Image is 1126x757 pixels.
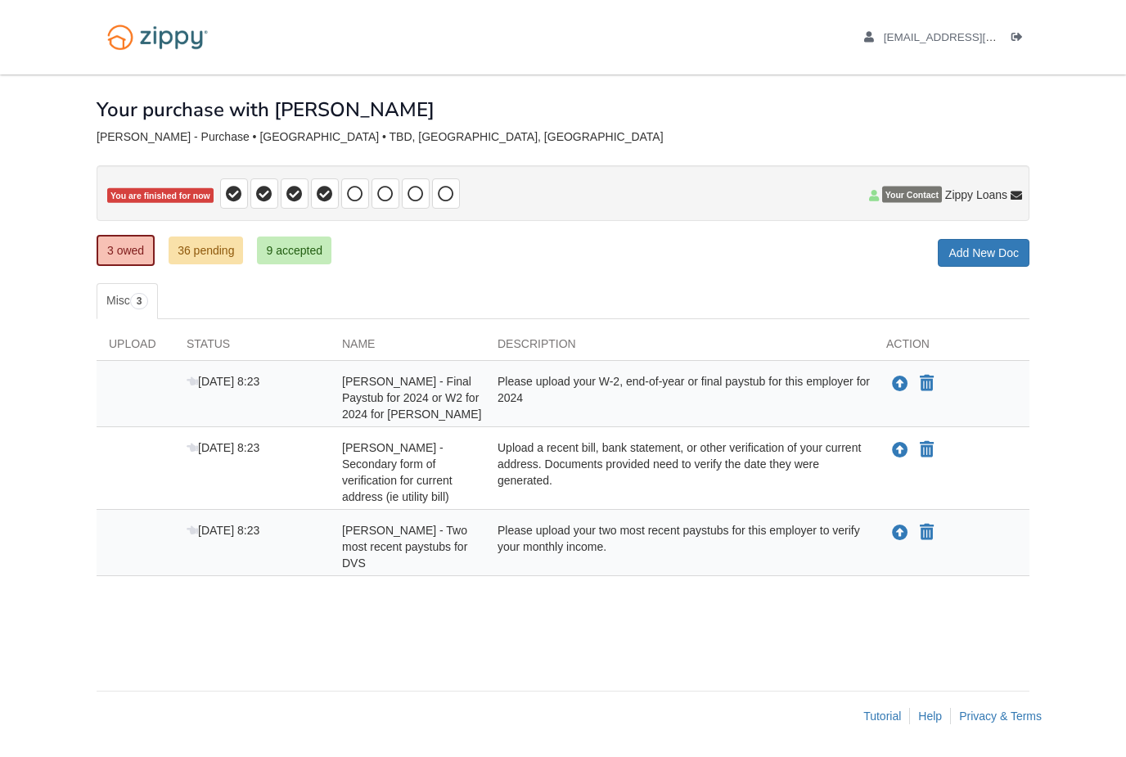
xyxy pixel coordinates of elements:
a: Misc [97,283,158,319]
div: [PERSON_NAME] - Purchase • [GEOGRAPHIC_DATA] • TBD, [GEOGRAPHIC_DATA], [GEOGRAPHIC_DATA] [97,130,1029,144]
img: Logo [97,16,218,58]
button: Declare Eric Wright - Final Paystub for 2024 or W2 for 2024 for Martin Brower not applicable [918,374,935,394]
button: Declare Eric Wright - Two most recent paystubs for DVS not applicable [918,523,935,543]
a: Privacy & Terms [959,710,1042,723]
button: Upload Eric Wright - Final Paystub for 2024 or W2 for 2024 for Martin Brower [890,373,910,394]
a: 3 owed [97,235,155,266]
div: Please upload your two most recent paystubs for this employer to verify your monthly income. [485,522,874,571]
button: Upload Eric Wright - Two most recent paystubs for DVS [890,522,910,543]
span: Your Contact [882,187,942,203]
a: Help [918,710,942,723]
span: You are finished for now [107,188,214,204]
div: Status [174,336,330,360]
div: Upload [97,336,174,360]
span: [PERSON_NAME] - Secondary form of verification for current address (ie utility bill) [342,441,453,503]
div: Action [874,336,1029,360]
div: Description [485,336,874,360]
span: Zippy Loans [945,187,1007,203]
a: Log out [1011,31,1029,47]
div: Upload a recent bill, bank statement, or other verification of your current address. Documents pr... [485,439,874,505]
a: edit profile [864,31,1071,47]
a: 36 pending [169,237,243,264]
a: 9 accepted [257,237,331,264]
span: [PERSON_NAME] - Final Paystub for 2024 or W2 for 2024 for [PERSON_NAME] [342,375,481,421]
div: Name [330,336,485,360]
span: [DATE] 8:23 [187,524,259,537]
div: Please upload your W-2, end-of-year or final paystub for this employer for 2024 [485,373,874,422]
button: Upload Eric Wright - Secondary form of verification for current address (ie utility bill) [890,439,910,461]
h1: Your purchase with [PERSON_NAME] [97,99,435,120]
span: [DATE] 8:23 [187,375,259,388]
button: Declare Eric Wright - Secondary form of verification for current address (ie utility bill) not ap... [918,440,935,460]
a: Tutorial [863,710,901,723]
span: 3 [130,293,149,309]
span: dnwright31817@gmail.com [884,31,1071,43]
span: [PERSON_NAME] - Two most recent paystubs for DVS [342,524,467,570]
span: [DATE] 8:23 [187,441,259,454]
a: Add New Doc [938,239,1029,267]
